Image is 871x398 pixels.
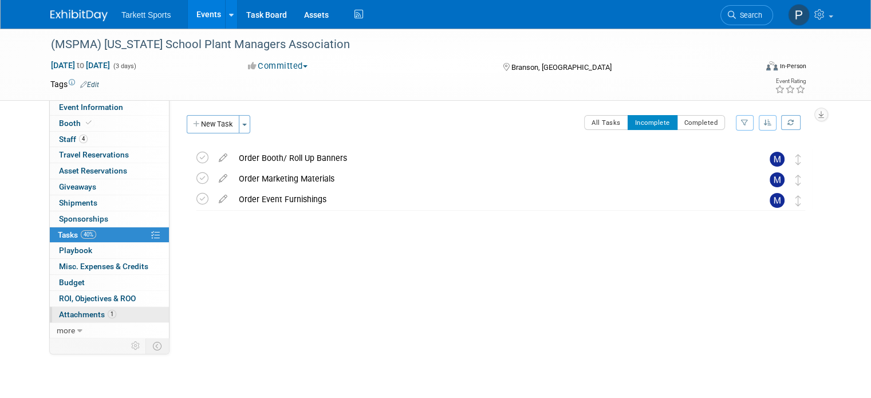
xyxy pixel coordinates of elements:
[50,147,169,163] a: Travel Reservations
[187,115,239,133] button: New Task
[584,115,628,130] button: All Tasks
[770,152,785,167] img: Mathieu Martel
[112,62,136,70] span: (3 days)
[781,115,801,130] a: Refresh
[50,78,99,90] td: Tags
[59,182,96,191] span: Giveaways
[213,194,233,204] a: edit
[86,120,92,126] i: Booth reservation complete
[58,230,96,239] span: Tasks
[121,10,171,19] span: Tarkett Sports
[50,275,169,290] a: Budget
[79,135,88,143] span: 4
[50,259,169,274] a: Misc. Expenses & Credits
[695,60,806,77] div: Event Format
[50,179,169,195] a: Giveaways
[50,243,169,258] a: Playbook
[126,338,146,353] td: Personalize Event Tab Strip
[108,310,116,318] span: 1
[50,307,169,322] a: Attachments1
[50,211,169,227] a: Sponsorships
[59,310,116,319] span: Attachments
[50,10,108,21] img: ExhibitDay
[59,119,94,128] span: Booth
[47,34,742,55] div: (MSPMA) [US_STATE] School Plant Managers Association
[213,153,233,163] a: edit
[244,60,312,72] button: Committed
[57,326,75,335] span: more
[59,103,123,112] span: Event Information
[50,195,169,211] a: Shipments
[50,60,111,70] span: [DATE] [DATE]
[788,4,810,26] img: Phil Dorman
[736,11,762,19] span: Search
[795,175,801,186] i: Move task
[775,78,806,84] div: Event Rating
[50,323,169,338] a: more
[80,81,99,89] a: Edit
[779,62,806,70] div: In-Person
[59,198,97,207] span: Shipments
[59,278,85,287] span: Budget
[628,115,677,130] button: Incomplete
[795,154,801,165] i: Move task
[50,163,169,179] a: Asset Reservations
[511,63,612,72] span: Branson, [GEOGRAPHIC_DATA]
[50,291,169,306] a: ROI, Objectives & ROO
[59,294,136,303] span: ROI, Objectives & ROO
[146,338,170,353] td: Toggle Event Tabs
[795,195,801,206] i: Move task
[770,193,785,208] img: Mathieu Martel
[233,148,747,168] div: Order Booth/ Roll Up Banners
[233,169,747,188] div: Order Marketing Materials
[766,61,778,70] img: Format-Inperson.png
[720,5,773,25] a: Search
[233,190,747,209] div: Order Event Furnishings
[59,262,148,271] span: Misc. Expenses & Credits
[59,135,88,144] span: Staff
[59,150,129,159] span: Travel Reservations
[50,116,169,131] a: Booth
[213,174,233,184] a: edit
[50,132,169,147] a: Staff4
[50,100,169,115] a: Event Information
[81,230,96,239] span: 40%
[770,172,785,187] img: Mathieu Martel
[50,227,169,243] a: Tasks40%
[59,214,108,223] span: Sponsorships
[59,166,127,175] span: Asset Reservations
[677,115,726,130] button: Completed
[75,61,86,70] span: to
[59,246,92,255] span: Playbook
